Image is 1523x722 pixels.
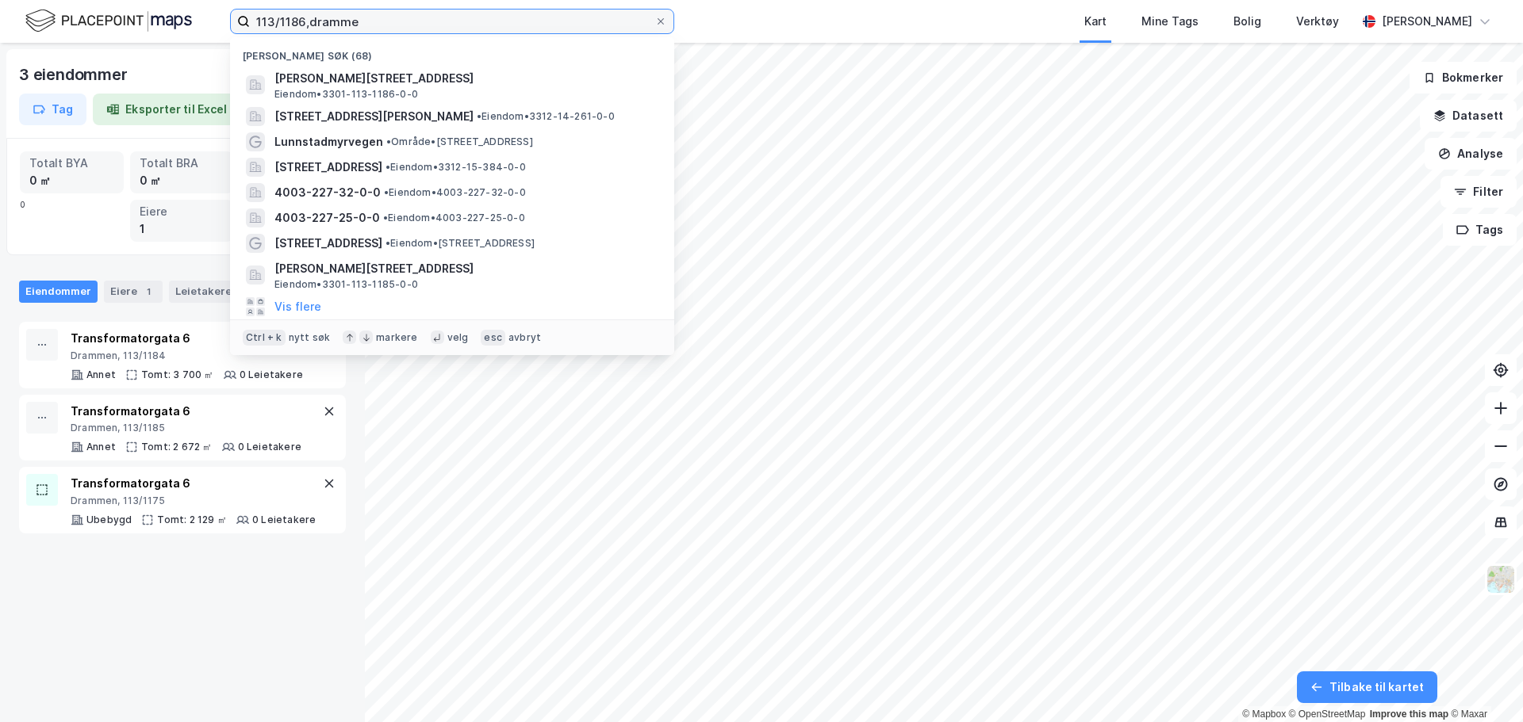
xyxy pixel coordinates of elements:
div: Verktøy [1296,12,1339,31]
div: Transformatorgata 6 [71,474,316,493]
a: Improve this map [1370,709,1448,720]
span: [STREET_ADDRESS] [274,234,382,253]
button: Analyse [1425,138,1517,170]
button: Eksporter til Excel [93,94,240,125]
div: Tomt: 2 129 ㎡ [157,514,227,526]
span: Område • [STREET_ADDRESS] [386,136,533,148]
div: 1 [140,284,156,300]
span: Eiendom • 3312-14-261-0-0 [477,110,615,123]
span: • [386,136,391,147]
input: Søk på adresse, matrikkel, gårdeiere, leietakere eller personer [250,10,654,33]
button: Bokmerker [1410,62,1517,94]
div: Eiendommer [19,281,98,303]
div: 0 Leietakere [238,441,301,453]
div: 0 [20,151,345,242]
div: Totalt BYA [29,155,114,172]
div: 3 eiendommer [19,62,131,87]
div: markere [376,331,417,344]
div: Drammen, 113/1175 [71,495,316,507]
span: • [386,161,390,173]
span: Lunnstadmyrvegen [274,132,383,151]
div: Annet [86,369,116,381]
span: Eiendom • 4003-227-25-0-0 [383,212,525,224]
a: Mapbox [1242,709,1286,720]
div: esc [481,330,505,346]
div: 0 ㎡ [140,172,224,189]
div: Ubebygd [86,514,132,526]
span: Eiendom • 3301-113-1185-0-0 [274,278,418,291]
span: • [383,212,388,223]
span: [PERSON_NAME][STREET_ADDRESS] [274,69,655,88]
button: Filter [1441,176,1517,208]
span: Eiendom • [STREET_ADDRESS] [386,237,535,250]
button: Vis flere [274,297,321,316]
span: Eiendom • 4003-227-32-0-0 [384,186,526,199]
iframe: Chat Widget [1444,646,1523,722]
div: Annet [86,441,116,453]
img: logo.f888ab2527a4732fd821a326f86c7f29.svg [25,7,192,35]
button: Datasett [1420,100,1517,132]
div: Totalt BRA [140,155,224,172]
span: • [477,110,481,122]
span: [PERSON_NAME][STREET_ADDRESS] [274,259,655,278]
div: Transformatorgata 6 [71,402,301,421]
div: Eiere [104,281,163,303]
div: 1 [140,220,224,238]
div: [PERSON_NAME] søk (68) [230,37,674,66]
span: • [384,186,389,198]
button: Tilbake til kartet [1297,671,1437,703]
div: velg [447,331,469,344]
div: Eiere [140,203,224,220]
div: Ctrl + k [243,330,286,346]
div: 0 Leietakere [252,514,316,526]
span: Eiendom • 3301-113-1186-0-0 [274,88,418,101]
div: avbryt [508,331,541,344]
span: • [386,237,390,249]
div: Bolig [1233,12,1261,31]
button: Tag [19,94,86,125]
span: [STREET_ADDRESS][PERSON_NAME] [274,107,474,126]
div: 0 ㎡ [29,172,114,189]
a: OpenStreetMap [1289,709,1366,720]
div: Mine Tags [1141,12,1199,31]
div: 0 Leietakere [240,369,303,381]
div: Tomt: 2 672 ㎡ [141,441,213,453]
div: nytt søk [289,331,331,344]
div: Leietakere [169,281,238,303]
button: Tags [1443,214,1517,246]
span: [STREET_ADDRESS] [274,158,382,177]
div: [PERSON_NAME] [1382,12,1472,31]
span: 4003-227-32-0-0 [274,183,381,202]
span: Eiendom • 3312-15-384-0-0 [386,161,526,174]
div: Kart [1084,12,1107,31]
div: Drammen, 113/1185 [71,422,301,434]
div: Transformatorgata 6 [71,329,303,348]
div: Drammen, 113/1184 [71,350,303,362]
img: Z [1486,564,1516,594]
span: 4003-227-25-0-0 [274,208,380,227]
div: Tomt: 3 700 ㎡ [141,369,214,381]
